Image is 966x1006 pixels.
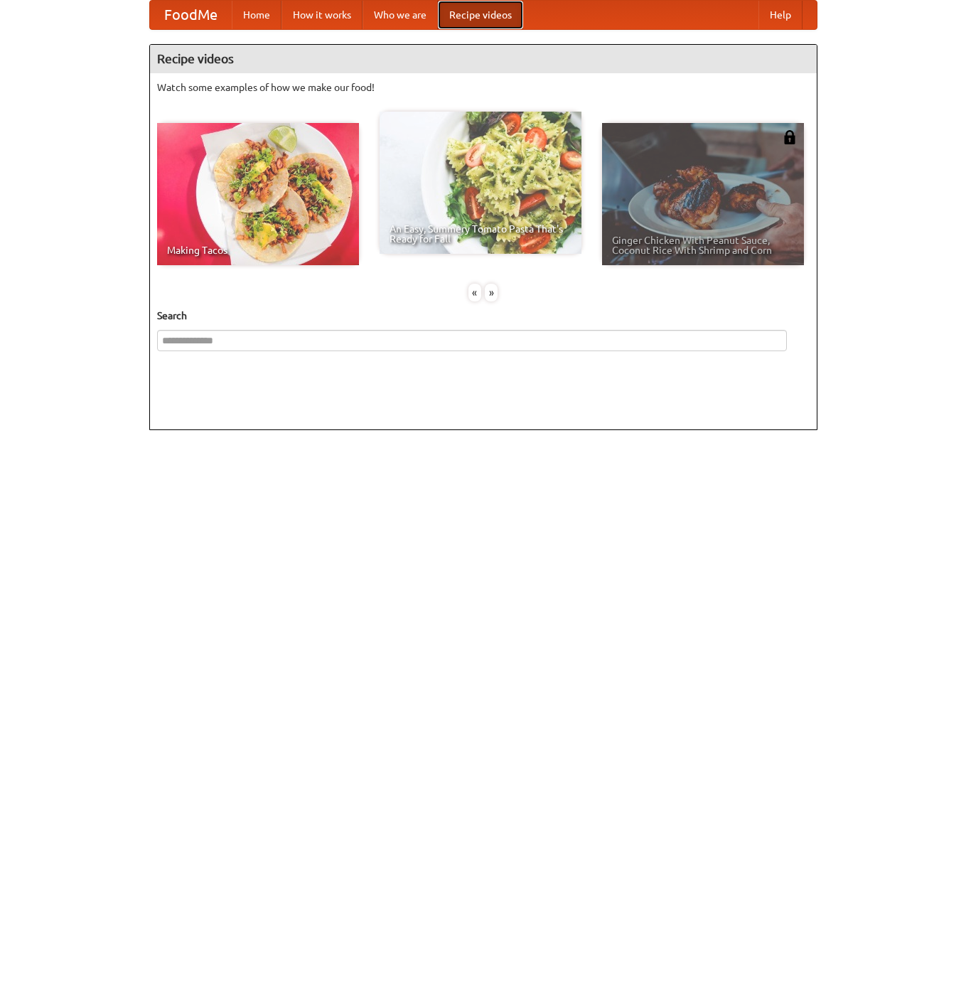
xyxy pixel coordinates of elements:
a: Making Tacos [157,123,359,265]
p: Watch some examples of how we make our food! [157,80,810,95]
a: Recipe videos [438,1,523,29]
div: » [485,284,498,301]
span: Making Tacos [167,245,349,255]
div: « [468,284,481,301]
img: 483408.png [783,130,797,144]
a: Help [758,1,803,29]
span: An Easy, Summery Tomato Pasta That's Ready for Fall [390,224,571,244]
a: An Easy, Summery Tomato Pasta That's Ready for Fall [380,112,581,254]
h4: Recipe videos [150,45,817,73]
a: FoodMe [150,1,232,29]
h5: Search [157,309,810,323]
a: Home [232,1,281,29]
a: Who we are [363,1,438,29]
a: How it works [281,1,363,29]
